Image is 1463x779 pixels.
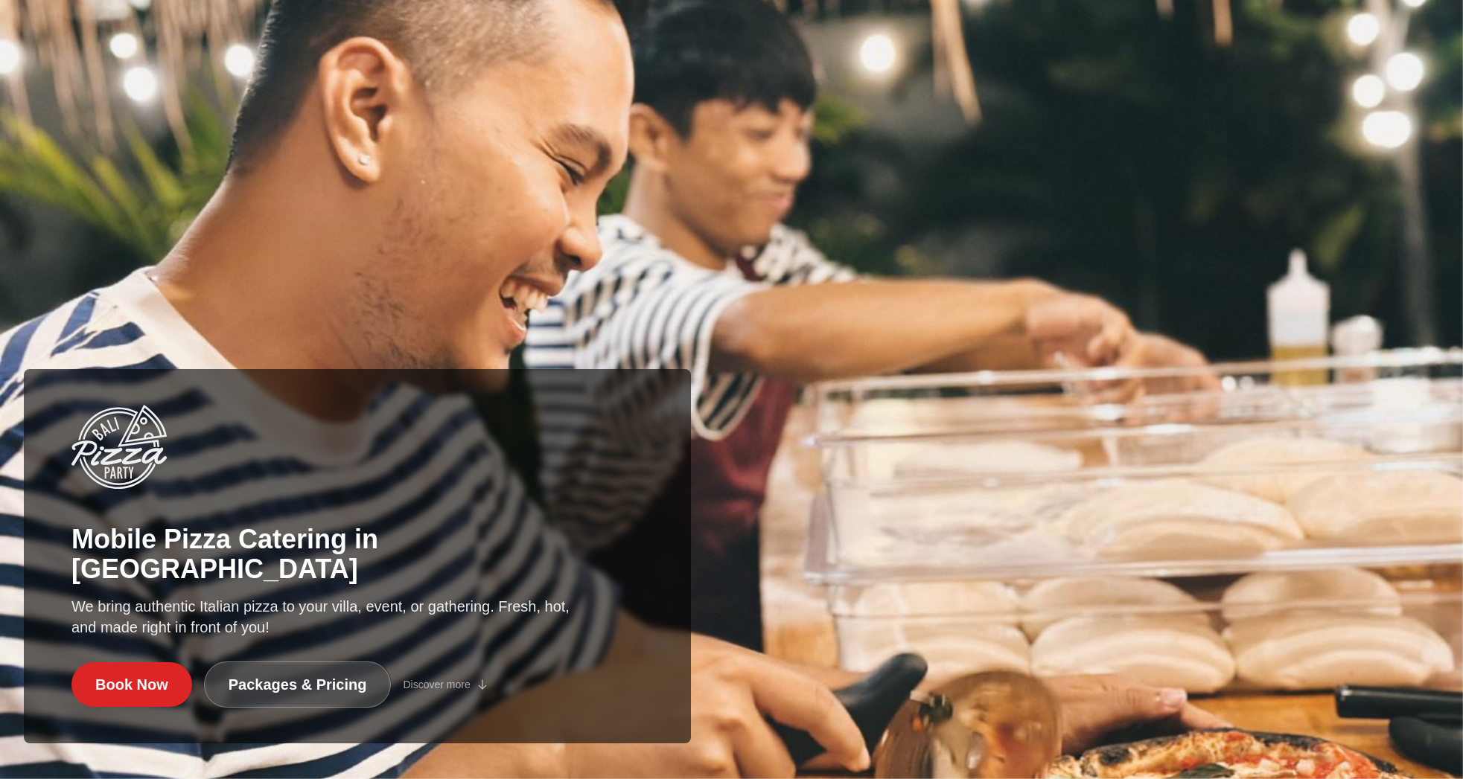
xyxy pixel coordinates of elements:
[71,525,643,584] h1: Mobile Pizza Catering in [GEOGRAPHIC_DATA]
[71,662,192,707] a: Book Now
[403,677,470,692] span: Discover more
[204,661,392,708] a: Packages & Pricing
[71,405,167,489] img: Bali Pizza Party Logo - Mobile Pizza Catering in Bali
[71,596,572,638] p: We bring authentic Italian pizza to your villa, event, or gathering. Fresh, hot, and made right i...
